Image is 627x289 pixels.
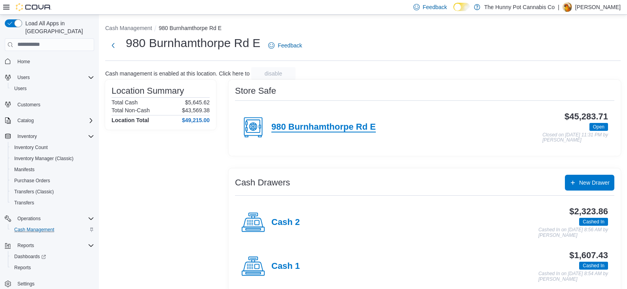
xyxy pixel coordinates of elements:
h4: $49,215.00 [182,117,210,123]
a: Inventory Manager (Classic) [11,154,77,163]
span: Purchase Orders [14,178,50,184]
span: Dashboards [14,253,46,260]
h3: $1,607.43 [569,251,608,260]
img: Cova [16,3,51,11]
p: Cashed In on [DATE] 8:56 AM by [PERSON_NAME] [538,227,608,238]
a: Reports [11,263,34,272]
a: Dashboards [8,251,97,262]
h4: 980 Burnhamthorpe Rd E [271,122,376,132]
h3: Store Safe [235,86,276,96]
button: Purchase Orders [8,175,97,186]
button: Transfers (Classic) [8,186,97,197]
h6: Total Cash [112,99,138,106]
span: Inventory Manager (Classic) [11,154,94,163]
span: Purchase Orders [11,176,94,185]
button: Cash Management [105,25,152,31]
span: Users [14,85,27,92]
span: Open [589,123,608,131]
span: Home [17,59,30,65]
span: Transfers (Classic) [14,189,54,195]
span: Customers [17,102,40,108]
span: Customers [14,100,94,110]
span: Feedback [423,3,447,11]
button: Cash Management [8,224,97,235]
button: Customers [2,99,97,110]
p: | [558,2,559,12]
span: Cashed In [579,218,608,226]
p: [PERSON_NAME] [575,2,621,12]
button: Catalog [2,115,97,126]
h4: Cash 1 [271,261,300,272]
button: Reports [14,241,37,250]
span: Reports [17,242,34,249]
a: Settings [14,279,38,289]
p: Cash management is enabled at this location. Click here to [105,70,250,77]
h6: Total Non-Cash [112,107,150,113]
span: Reports [14,264,31,271]
h3: Location Summary [112,86,184,96]
span: Settings [17,281,34,287]
button: Operations [14,214,44,223]
span: Cashed In [583,218,604,225]
h4: Location Total [112,117,149,123]
button: Inventory Manager (Classic) [8,153,97,164]
span: Inventory Manager (Classic) [14,155,74,162]
span: Inventory [14,132,94,141]
a: Home [14,57,33,66]
button: Inventory Count [8,142,97,153]
span: Users [11,84,94,93]
a: Purchase Orders [11,176,53,185]
button: Inventory [14,132,40,141]
a: Cash Management [11,225,57,234]
p: The Hunny Pot Cannabis Co [484,2,555,12]
span: Home [14,57,94,66]
span: Cashed In [583,262,604,269]
span: Reports [14,241,94,250]
span: Operations [14,214,94,223]
span: Transfers [14,200,34,206]
a: Manifests [11,165,38,174]
h3: $45,283.71 [564,112,608,121]
a: Customers [14,100,44,110]
h3: $2,323.86 [569,207,608,216]
span: Open [593,123,604,130]
p: $5,645.62 [185,99,210,106]
span: Manifests [14,166,34,173]
p: Cashed In on [DATE] 8:54 AM by [PERSON_NAME] [538,271,608,282]
span: Users [14,73,94,82]
input: Dark Mode [453,3,470,11]
span: Inventory Count [14,144,48,151]
span: Catalog [17,117,34,124]
span: disable [265,70,282,77]
h3: Cash Drawers [235,178,290,187]
div: Andy Ramgobin [563,2,572,12]
span: Cashed In [579,262,608,270]
span: Transfers [11,198,94,208]
a: Transfers (Classic) [11,187,57,196]
span: Load All Apps in [GEOGRAPHIC_DATA] [22,19,94,35]
span: Users [17,74,30,81]
button: disable [251,67,296,80]
button: Next [105,38,121,53]
span: Reports [11,263,94,272]
button: Reports [8,262,97,273]
span: Operations [17,215,41,222]
a: Dashboards [11,252,49,261]
span: Inventory [17,133,37,140]
a: Inventory Count [11,143,51,152]
button: Catalog [14,116,37,125]
a: Feedback [265,38,305,53]
button: New Drawer [565,175,614,191]
button: Transfers [8,197,97,208]
span: Feedback [278,42,302,49]
p: Closed on [DATE] 11:31 PM by [PERSON_NAME] [542,132,608,143]
a: Transfers [11,198,37,208]
span: Inventory Count [11,143,94,152]
span: Cash Management [14,227,54,233]
a: Users [11,84,30,93]
button: Users [14,73,33,82]
span: Cash Management [11,225,94,234]
button: Manifests [8,164,97,175]
button: Inventory [2,131,97,142]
